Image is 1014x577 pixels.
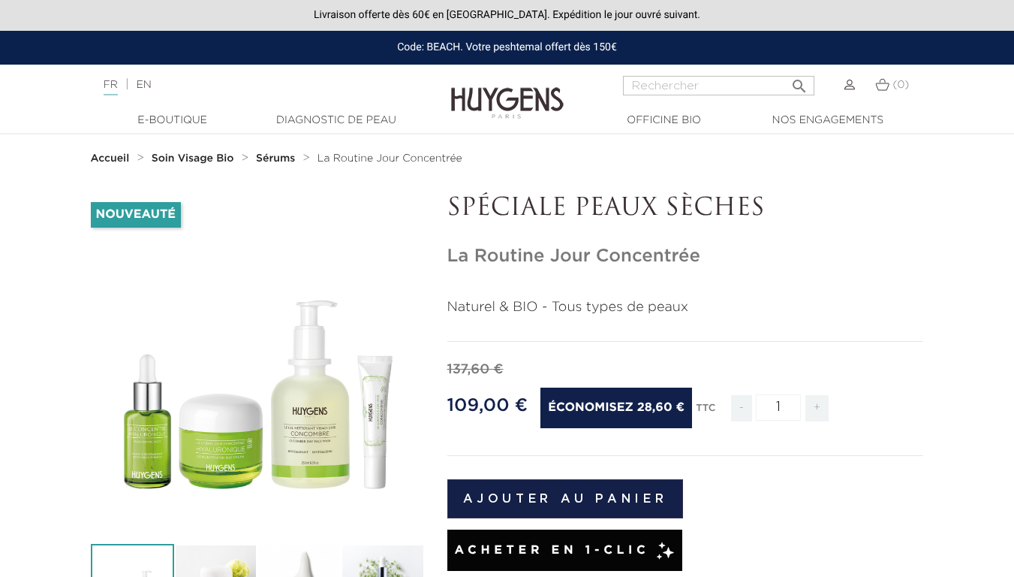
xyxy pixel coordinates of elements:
[753,113,903,128] a: Nos engagements
[96,76,411,94] div: |
[256,153,295,164] strong: Sérums
[317,153,462,165] a: La Routine Jour Concentrée
[261,113,411,128] a: Diagnostic de peau
[317,153,462,164] span: La Routine Jour Concentrée
[696,392,715,433] div: TTC
[786,71,813,92] button: 
[152,153,234,164] strong: Soin Visage Bio
[756,394,801,421] input: Quantité
[91,202,181,228] li: Nouveauté
[104,80,118,95] a: FR
[589,113,739,128] a: Officine Bio
[91,153,130,164] strong: Accueil
[447,397,528,415] span: 109,00 €
[91,153,133,165] a: Accueil
[790,73,808,91] i: 
[152,153,238,165] a: Soin Visage Bio
[451,63,564,121] img: Huygens
[447,195,924,223] p: SPÉCIALE PEAUX SÈCHES
[540,388,692,428] span: Économisez 28,60 €
[623,76,814,95] input: Rechercher
[731,395,752,421] span: -
[805,395,829,421] span: +
[447,363,504,376] span: 137,60 €
[447,479,684,518] button: Ajouter au panier
[447,246,924,267] h1: La Routine Jour Concentrée
[256,153,299,165] a: Sérums
[892,80,909,90] span: (0)
[98,113,248,128] a: E-Boutique
[136,80,151,90] a: EN
[447,298,924,318] p: Naturel & BIO - Tous types de peaux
